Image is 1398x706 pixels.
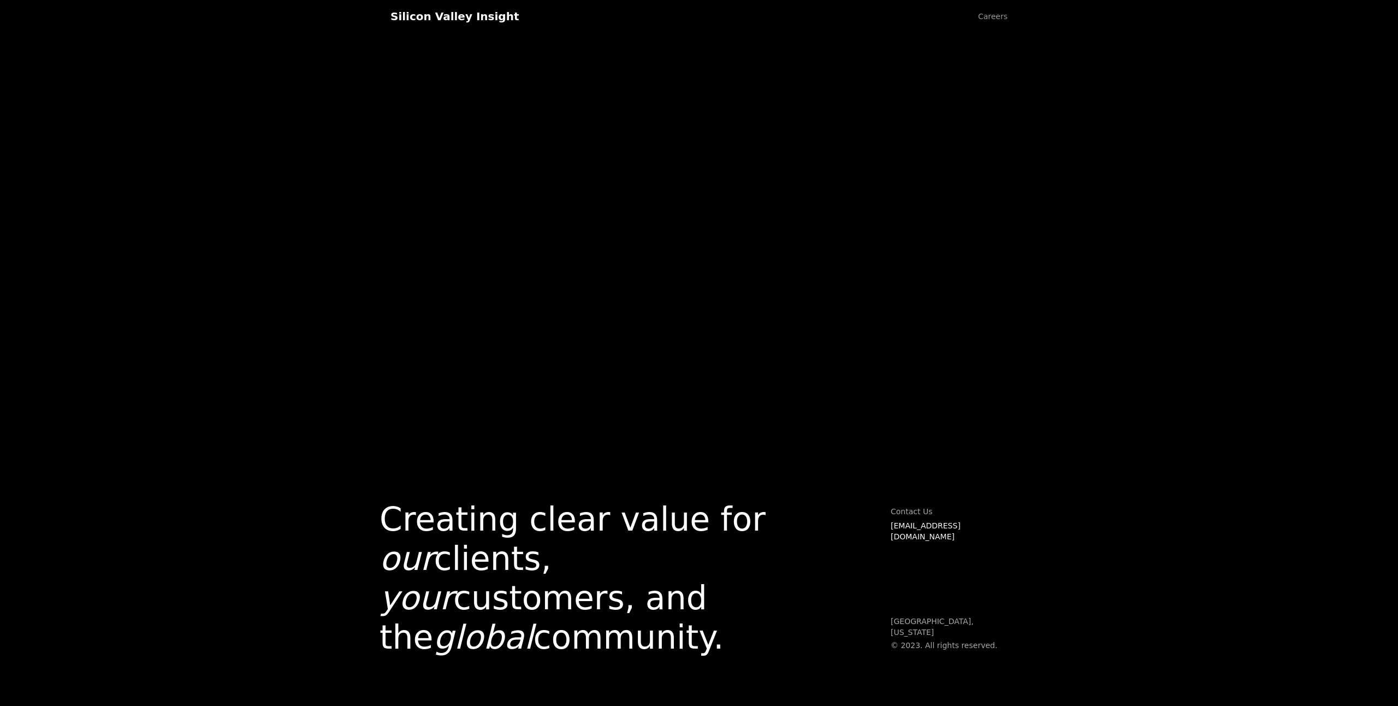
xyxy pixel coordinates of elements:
[380,499,766,657] h1: Creating clear value for clients, customers, and the community.
[891,521,961,541] a: [EMAIL_ADDRESS][DOMAIN_NAME]
[380,539,434,578] em: our
[891,640,1018,651] p: © 2023. All rights reserved.
[380,579,453,617] em: your
[891,507,1018,517] p: Contact Us
[390,10,519,23] div: Silicon Valley Insight
[891,616,1018,638] p: [GEOGRAPHIC_DATA], [US_STATE]
[433,618,533,656] em: global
